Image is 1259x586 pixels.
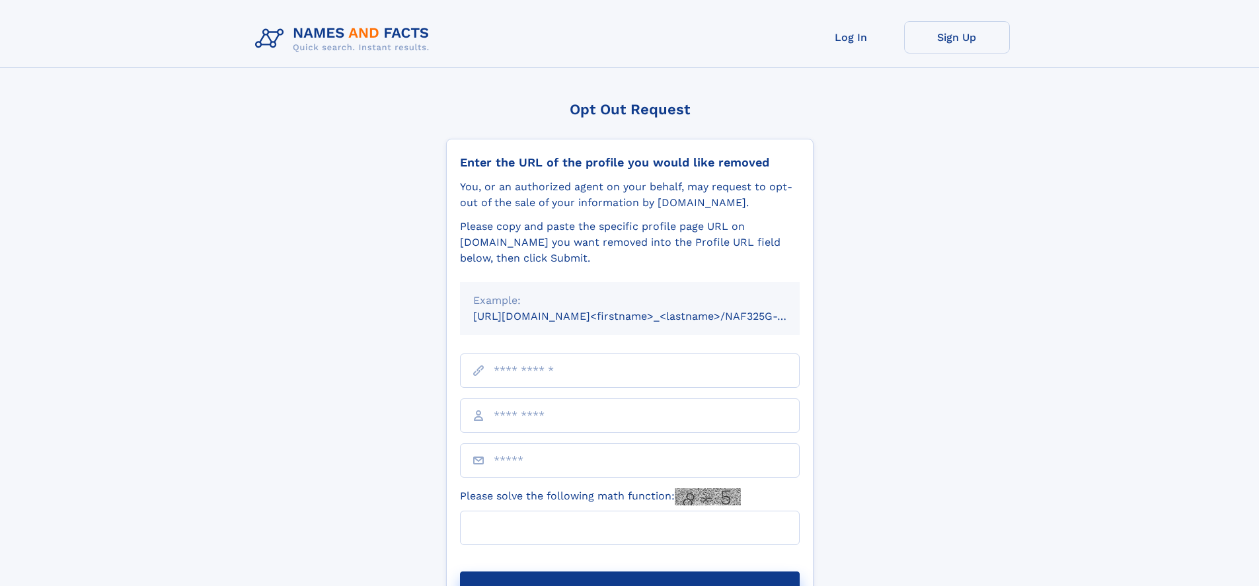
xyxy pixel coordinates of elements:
[460,219,800,266] div: Please copy and paste the specific profile page URL on [DOMAIN_NAME] you want removed into the Pr...
[473,310,825,322] small: [URL][DOMAIN_NAME]<firstname>_<lastname>/NAF325G-xxxxxxxx
[904,21,1010,54] a: Sign Up
[473,293,786,309] div: Example:
[798,21,904,54] a: Log In
[446,101,814,118] div: Opt Out Request
[250,21,440,57] img: Logo Names and Facts
[460,488,741,505] label: Please solve the following math function:
[460,155,800,170] div: Enter the URL of the profile you would like removed
[460,179,800,211] div: You, or an authorized agent on your behalf, may request to opt-out of the sale of your informatio...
